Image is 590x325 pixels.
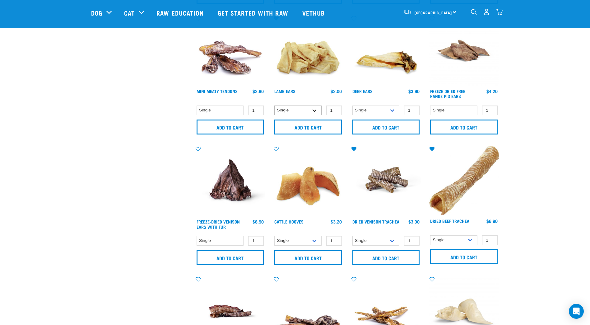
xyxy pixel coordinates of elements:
[253,219,264,224] div: $6.90
[352,90,373,92] a: Deer Ears
[273,15,343,86] img: Pile Of Lamb Ears Treat For Pets
[352,220,399,223] a: Dried Venison Trachea
[248,236,264,246] input: 1
[483,9,490,15] img: user.png
[331,89,342,94] div: $2.00
[482,235,498,245] input: 1
[486,89,498,94] div: $4.20
[430,220,469,222] a: Dried Beef Trachea
[430,120,498,134] input: Add to cart
[430,249,498,264] input: Add to cart
[273,146,343,216] img: Pile Of Cattle Hooves Treats For Dogs
[91,8,102,17] a: Dog
[124,8,135,17] a: Cat
[274,90,295,92] a: Lamb Ears
[404,236,420,246] input: 1
[248,106,264,115] input: 1
[274,250,342,265] input: Add to cart
[253,89,264,94] div: $2.90
[296,0,333,25] a: Vethub
[274,220,304,223] a: Cattle Hooves
[352,120,420,134] input: Add to cart
[197,220,240,228] a: Freeze-Dried Venison Ears with Fur
[274,120,342,134] input: Add to cart
[482,106,498,115] input: 1
[352,250,420,265] input: Add to cart
[197,120,264,134] input: Add to cart
[150,0,211,25] a: Raw Education
[486,219,498,224] div: $6.90
[403,9,411,15] img: van-moving.png
[408,89,420,94] div: $3.90
[415,12,452,14] span: [GEOGRAPHIC_DATA]
[211,0,296,25] a: Get started with Raw
[197,90,238,92] a: Mini Meaty Tendons
[326,106,342,115] input: 1
[351,15,421,86] img: A Deer Ear Treat For Pets
[408,219,420,224] div: $3.30
[351,146,421,216] img: Stack of treats for pets including venison trachea
[197,250,264,265] input: Add to cart
[404,106,420,115] input: 1
[471,9,477,15] img: home-icon-1@2x.png
[326,236,342,246] input: 1
[496,9,503,15] img: home-icon@2x.png
[195,146,266,216] img: Raw Essentials Freeze Dried Deer Ears With Fur
[331,219,342,224] div: $3.20
[430,90,465,97] a: Freeze Dried Free Range Pig Ears
[195,15,266,86] img: 1289 Mini Tendons 01
[429,15,499,86] img: Pigs Ears
[569,304,584,319] div: Open Intercom Messenger
[429,146,499,215] img: Trachea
